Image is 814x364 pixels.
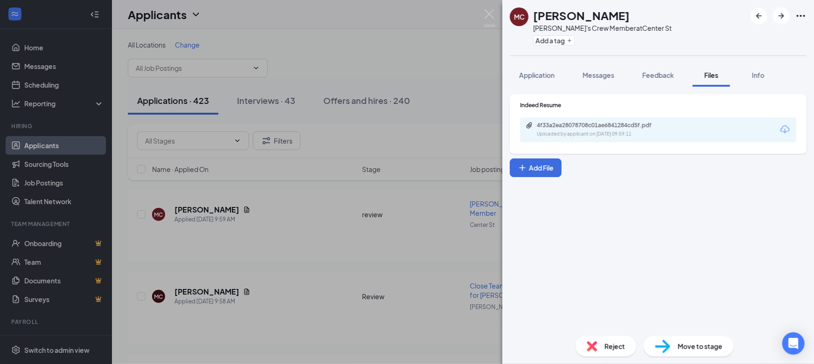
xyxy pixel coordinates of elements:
[526,122,677,138] a: Paperclip4f33a2ea28078708c01ae6841284cd5f.pdfUploaded by applicant on [DATE] 09:59:11
[526,122,533,129] svg: Paperclip
[678,341,723,351] span: Move to stage
[510,158,562,177] button: Add FilePlus
[779,124,791,135] svg: Download
[518,163,527,172] svg: Plus
[782,332,805,355] div: Open Intercom Messenger
[753,10,765,21] svg: ArrowLeftNew
[583,71,614,79] span: Messages
[533,35,575,45] button: PlusAdd a tag
[519,71,555,79] span: Application
[704,71,718,79] span: Files
[752,71,765,79] span: Info
[533,7,630,23] h1: [PERSON_NAME]
[514,12,525,21] div: MC
[533,23,672,33] div: [PERSON_NAME]'s Crew Member at Center St
[773,7,790,24] button: ArrowRight
[567,38,572,43] svg: Plus
[537,130,677,138] div: Uploaded by applicant on [DATE] 09:59:11
[605,341,625,351] span: Reject
[751,7,767,24] button: ArrowLeftNew
[537,122,668,129] div: 4f33a2ea28078708c01ae6841284cd5f.pdf
[776,10,787,21] svg: ArrowRight
[642,71,674,79] span: Feedback
[795,10,807,21] svg: Ellipses
[520,101,796,109] div: Indeed Resume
